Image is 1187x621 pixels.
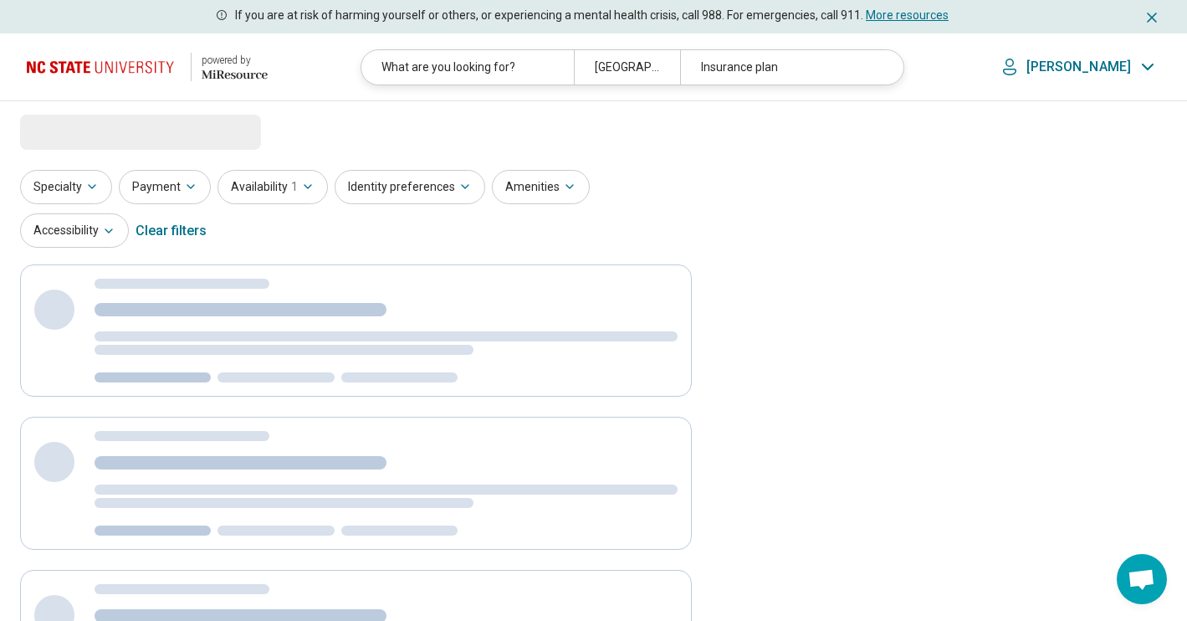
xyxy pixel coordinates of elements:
[361,50,574,85] div: What are you looking for?
[1144,7,1160,27] button: Dismiss
[574,50,680,85] div: [GEOGRAPHIC_DATA], [GEOGRAPHIC_DATA]
[136,211,207,251] div: Clear filters
[1026,59,1131,75] p: [PERSON_NAME]
[335,170,485,204] button: Identity preferences
[866,8,949,22] a: More resources
[492,170,590,204] button: Amenities
[27,47,268,87] a: North Carolina State University powered by
[235,7,949,24] p: If you are at risk of harming yourself or others, or experiencing a mental health crisis, call 98...
[20,115,161,148] span: Loading...
[217,170,328,204] button: Availability1
[20,213,129,248] button: Accessibility
[20,170,112,204] button: Specialty
[1117,554,1167,604] a: Open chat
[202,53,268,68] div: powered by
[27,47,181,87] img: North Carolina State University
[291,178,298,196] span: 1
[119,170,211,204] button: Payment
[680,50,893,85] div: Insurance plan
